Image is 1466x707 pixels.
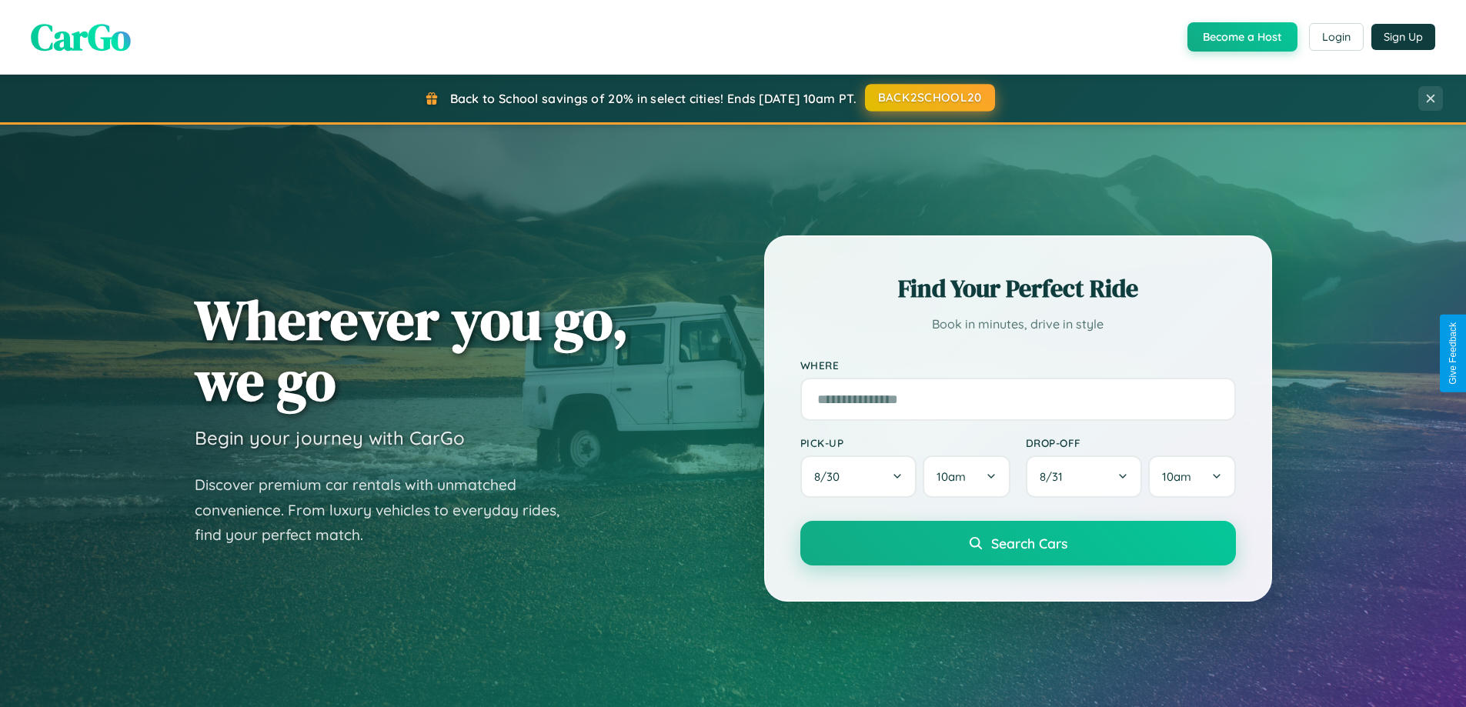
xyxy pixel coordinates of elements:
span: 10am [1162,469,1191,484]
button: Login [1309,23,1364,51]
button: 8/31 [1026,455,1143,498]
label: Pick-up [800,436,1010,449]
span: 8 / 31 [1040,469,1070,484]
span: 8 / 30 [814,469,847,484]
button: Search Cars [800,521,1236,565]
label: Drop-off [1026,436,1236,449]
button: 10am [923,455,1010,498]
button: Sign Up [1371,24,1435,50]
p: Book in minutes, drive in style [800,313,1236,335]
span: CarGo [31,12,131,62]
p: Discover premium car rentals with unmatched convenience. From luxury vehicles to everyday rides, ... [195,472,579,548]
span: Back to School savings of 20% in select cities! Ends [DATE] 10am PT. [450,91,857,106]
label: Where [800,359,1236,372]
button: Become a Host [1187,22,1297,52]
button: BACK2SCHOOL20 [865,84,995,112]
div: Give Feedback [1448,322,1458,385]
button: 10am [1148,455,1235,498]
span: Search Cars [991,535,1067,552]
h1: Wherever you go, we go [195,289,629,411]
h3: Begin your journey with CarGo [195,426,465,449]
button: 8/30 [800,455,917,498]
span: 10am [937,469,966,484]
h2: Find Your Perfect Ride [800,272,1236,305]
